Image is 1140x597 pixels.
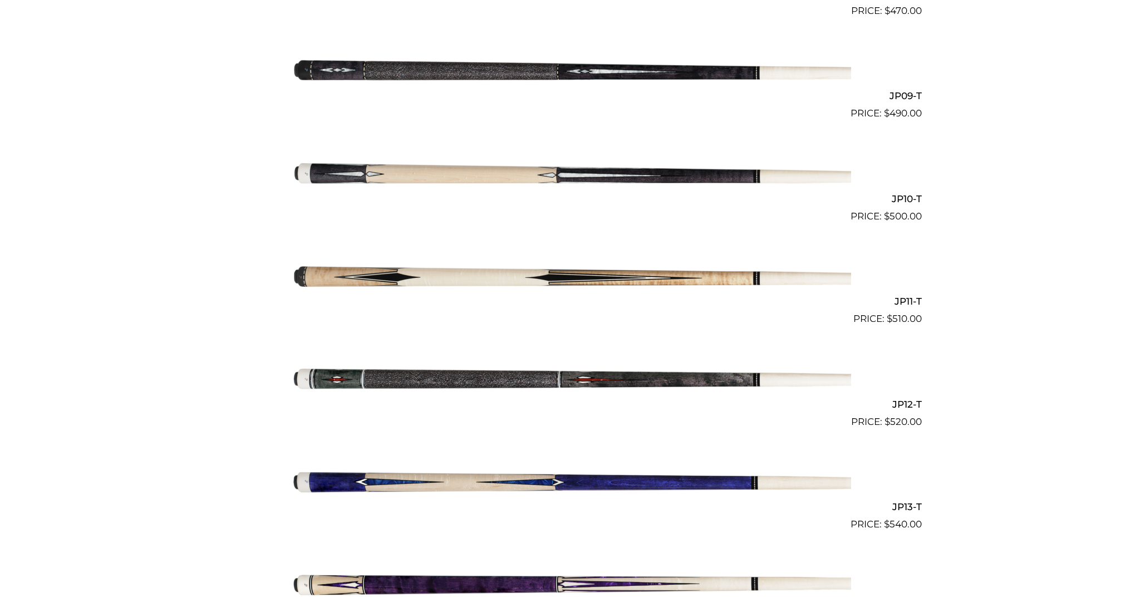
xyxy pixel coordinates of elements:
img: JP10-T [289,125,851,219]
span: $ [885,5,890,16]
img: JP11-T [289,228,851,322]
span: $ [884,107,890,119]
span: $ [887,313,892,324]
span: $ [884,518,890,530]
a: JP09-T $490.00 [218,23,922,121]
h2: JP11-T [218,291,922,312]
h2: JP12-T [218,394,922,414]
bdi: 540.00 [884,518,922,530]
span: $ [885,416,890,427]
img: JP13-T [289,434,851,527]
bdi: 470.00 [885,5,922,16]
img: JP12-T [289,331,851,424]
bdi: 520.00 [885,416,922,427]
a: JP11-T $510.00 [218,228,922,326]
img: JP09-T [289,23,851,116]
span: $ [884,211,890,222]
a: JP13-T $540.00 [218,434,922,532]
h2: JP09-T [218,86,922,106]
a: JP10-T $500.00 [218,125,922,223]
bdi: 490.00 [884,107,922,119]
h2: JP10-T [218,188,922,209]
a: JP12-T $520.00 [218,331,922,429]
h2: JP13-T [218,497,922,517]
bdi: 500.00 [884,211,922,222]
bdi: 510.00 [887,313,922,324]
